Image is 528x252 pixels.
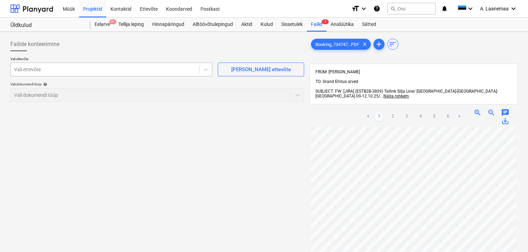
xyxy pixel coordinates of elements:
[473,109,482,117] span: zoom_in
[444,113,452,121] a: Page 6
[487,109,496,117] span: zoom_out
[322,19,329,24] span: 1
[466,4,475,13] i: keyboard_arrow_down
[416,113,424,121] a: Page 4
[387,3,436,15] button: Otsi
[373,4,380,13] i: Abikeskus
[315,69,360,74] span: FROM: [PERSON_NAME]
[480,6,509,11] span: A. Laanemaa
[256,18,277,31] a: Kulud
[90,18,114,31] a: Eelarve9+
[402,113,411,121] a: Page 3
[10,57,212,63] p: Vali ettevõte
[231,65,291,74] div: [PERSON_NAME] ettevõte
[361,40,369,48] span: clear
[114,18,148,31] a: Tellija leping
[390,6,396,11] span: search
[307,18,326,31] div: Failid
[375,113,383,121] a: Page 1 is your current page
[375,40,383,48] span: add
[311,39,371,50] div: Booking_734747...PDF
[380,94,409,99] span: ...
[10,22,82,29] div: Üldkulud
[501,117,509,125] span: save_alt
[237,18,256,31] a: Aktid
[109,19,116,24] span: 9+
[90,18,114,31] div: Eelarve
[188,18,237,31] a: Alltöövõtulepingud
[315,89,498,99] span: SUBJECT: FW: [JIRA] (ESTB2B-3809) Tallink Silja Line/ [GEOGRAPHIC_DATA]-[GEOGRAPHIC_DATA]-[GEOGRA...
[501,109,509,117] span: chat
[42,82,47,86] span: help
[277,18,307,31] a: Sissetulek
[218,63,304,76] button: [PERSON_NAME] ettevõte
[315,79,358,84] span: TO: Grand Ehitus arved
[10,82,304,86] div: Vali dokumendi tüüp
[351,4,360,13] i: format_size
[326,18,358,31] a: Analüütika
[364,113,372,121] a: Previous page
[455,113,463,121] a: Next page
[10,40,59,48] span: Failide konteerimine
[358,18,380,31] a: Sätted
[389,40,397,48] span: sort
[360,4,368,13] i: keyboard_arrow_down
[493,219,528,252] iframe: Chat Widget
[389,113,397,121] a: Page 2
[509,4,518,13] i: keyboard_arrow_down
[430,113,438,121] a: Page 5
[383,94,409,99] span: Näita rohkem
[148,18,188,31] a: Hinnapäringud
[311,42,363,47] span: Booking_734747...PDF
[441,4,448,13] i: notifications
[307,18,326,31] a: Failid1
